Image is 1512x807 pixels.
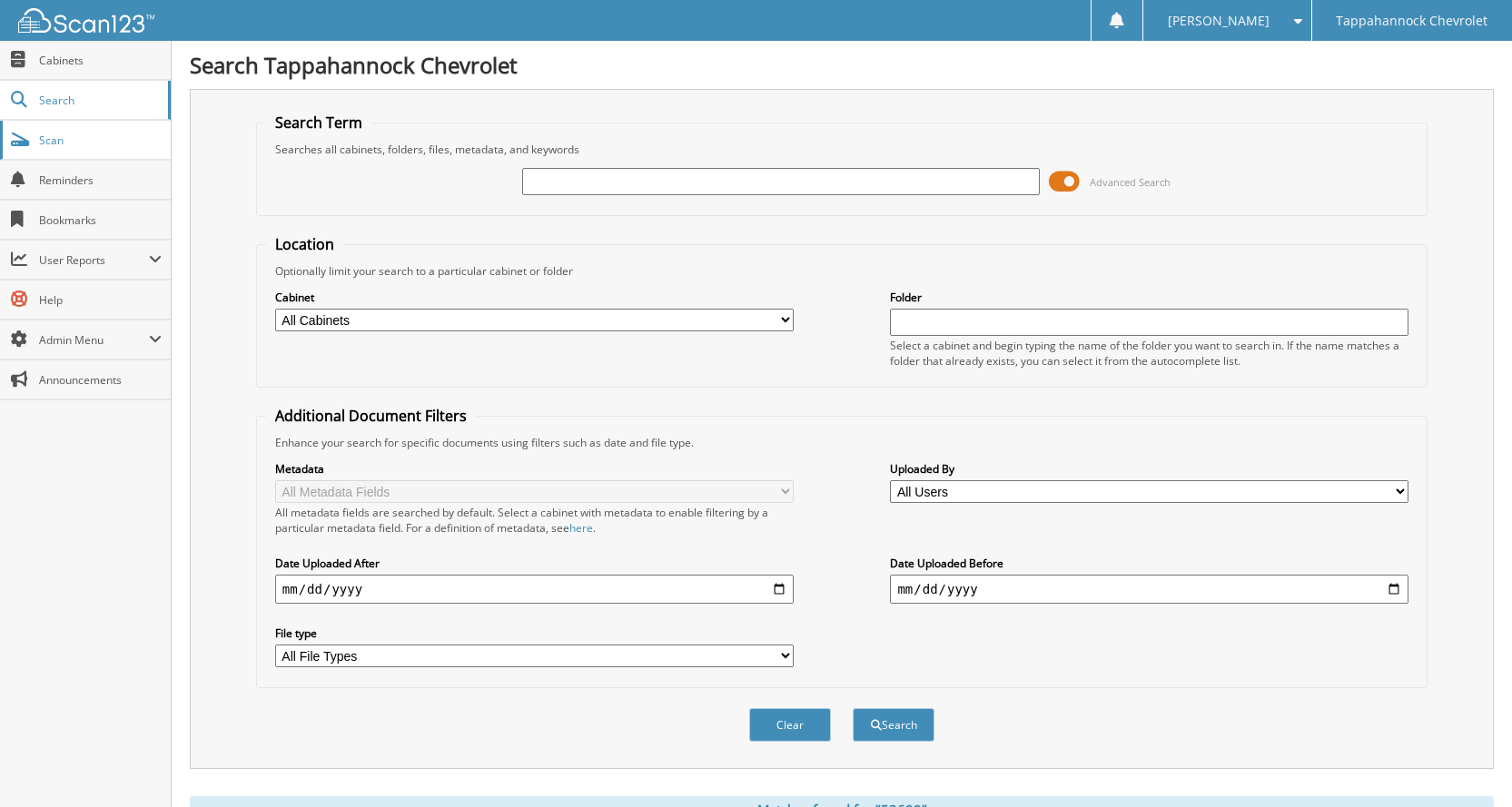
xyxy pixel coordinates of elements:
[266,234,343,254] legend: Location
[266,263,1418,279] div: Optionally limit your search to a particular cabinet or folder
[39,53,162,68] span: Cabinets
[266,435,1418,450] div: Enhance your search for specific documents using filters such as date and file type.
[39,372,162,388] span: Announcements
[749,708,831,742] button: Clear
[890,290,1408,305] label: Folder
[39,172,162,188] span: Reminders
[1168,15,1270,26] span: [PERSON_NAME]
[275,625,794,641] label: File type
[39,332,149,348] span: Admin Menu
[275,461,794,477] label: Metadata
[275,575,794,604] input: start
[39,252,149,268] span: User Reports
[266,406,476,426] legend: Additional Document Filters
[190,50,1494,80] h1: Search Tappahannock Chevrolet
[275,505,794,536] div: All metadata fields are searched by default. Select a cabinet with metadata to enable filtering b...
[266,142,1418,157] div: Searches all cabinets, folders, files, metadata, and keywords
[890,338,1408,369] div: Select a cabinet and begin typing the name of the folder you want to search in. If the name match...
[39,133,162,148] span: Scan
[890,461,1408,477] label: Uploaded By
[890,575,1408,604] input: end
[1336,15,1487,26] span: Tappahannock Chevrolet
[275,290,794,305] label: Cabinet
[275,556,794,571] label: Date Uploaded After
[1090,175,1171,189] span: Advanced Search
[18,8,154,33] img: scan123-logo-white.svg
[39,93,159,108] span: Search
[853,708,934,742] button: Search
[266,113,371,133] legend: Search Term
[569,520,593,536] a: here
[39,212,162,228] span: Bookmarks
[39,292,162,308] span: Help
[1421,720,1512,807] iframe: Chat Widget
[890,556,1408,571] label: Date Uploaded Before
